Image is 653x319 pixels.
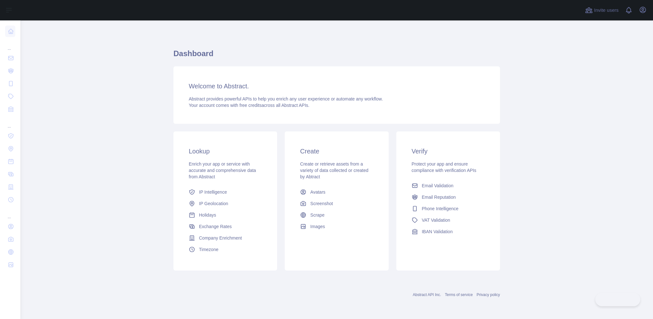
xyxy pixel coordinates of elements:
[297,186,376,198] a: Avatars
[409,180,487,191] a: Email Validation
[186,244,264,255] a: Timezone
[409,203,487,214] a: Phone Intelligence
[445,293,473,297] a: Terms of service
[310,189,325,195] span: Avatars
[186,221,264,232] a: Exchange Rates
[422,228,453,235] span: IBAN Validation
[297,221,376,232] a: Images
[199,200,228,207] span: IP Geolocation
[199,235,242,241] span: Company Enrichment
[310,212,324,218] span: Scrape
[189,103,309,108] span: Your account comes with across all Abstract APIs.
[412,147,485,156] h3: Verify
[300,161,368,179] span: Create or retrieve assets from a variety of data collected or created by Abtract
[189,82,485,91] h3: Welcome to Abstract.
[199,223,232,230] span: Exchange Rates
[186,198,264,209] a: IP Geolocation
[199,189,227,195] span: IP Intelligence
[310,223,325,230] span: Images
[422,194,456,200] span: Email Reputation
[422,182,453,189] span: Email Validation
[412,161,476,173] span: Protect your app and ensure compliance with verification APIs
[595,293,640,306] iframe: Toggle Customer Support
[239,103,261,108] span: free credits
[409,214,487,226] a: VAT Validation
[409,226,487,237] a: IBAN Validation
[186,232,264,244] a: Company Enrichment
[584,5,620,15] button: Invite users
[310,200,333,207] span: Screenshot
[199,212,216,218] span: Holidays
[422,205,459,212] span: Phone Intelligence
[5,207,15,219] div: ...
[186,209,264,221] a: Holidays
[297,198,376,209] a: Screenshot
[5,116,15,129] div: ...
[409,191,487,203] a: Email Reputation
[189,96,383,101] span: Abstract provides powerful APIs to help you enrich any user experience or automate any workflow.
[173,48,500,64] h1: Dashboard
[594,7,619,14] span: Invite users
[199,246,218,253] span: Timezone
[297,209,376,221] a: Scrape
[189,161,256,179] span: Enrich your app or service with accurate and comprehensive data from Abstract
[189,147,262,156] h3: Lookup
[477,293,500,297] a: Privacy policy
[186,186,264,198] a: IP Intelligence
[413,293,441,297] a: Abstract API Inc.
[422,217,450,223] span: VAT Validation
[5,38,15,51] div: ...
[300,147,373,156] h3: Create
